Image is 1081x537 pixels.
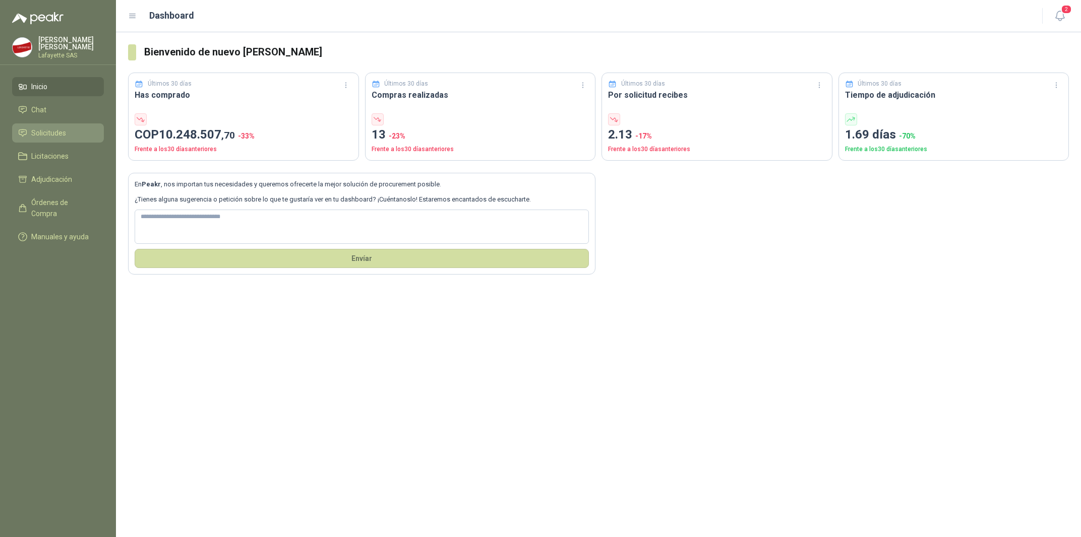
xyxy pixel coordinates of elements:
[608,89,826,101] h3: Por solicitud recibes
[372,125,589,145] p: 13
[144,44,1069,60] h3: Bienvenido de nuevo [PERSON_NAME]
[899,132,916,140] span: -70 %
[31,231,89,242] span: Manuales y ayuda
[159,127,235,142] span: 10.248.507
[13,38,32,57] img: Company Logo
[31,174,72,185] span: Adjudicación
[389,132,405,140] span: -23 %
[12,12,64,24] img: Logo peakr
[1051,7,1069,25] button: 2
[135,179,589,189] p: En , nos importan tus necesidades y queremos ofrecerte la mejor solución de procurement posible.
[31,151,69,162] span: Licitaciones
[621,79,665,89] p: Últimos 30 días
[238,132,255,140] span: -33 %
[12,193,104,223] a: Órdenes de Compra
[135,194,589,205] p: ¿Tienes alguna sugerencia o petición sobre lo que te gustaría ver en tu dashboard? ¡Cuéntanoslo! ...
[135,145,352,154] p: Frente a los 30 días anteriores
[845,145,1063,154] p: Frente a los 30 días anteriores
[149,9,194,23] h1: Dashboard
[12,227,104,246] a: Manuales y ayuda
[635,132,652,140] span: -17 %
[135,89,352,101] h3: Has comprado
[12,123,104,143] a: Solicitudes
[372,89,589,101] h3: Compras realizadas
[38,36,104,50] p: [PERSON_NAME] [PERSON_NAME]
[12,100,104,119] a: Chat
[31,81,47,92] span: Inicio
[135,125,352,145] p: COP
[845,89,1063,101] h3: Tiempo de adjudicación
[845,125,1063,145] p: 1.69 días
[12,77,104,96] a: Inicio
[608,125,826,145] p: 2.13
[135,249,589,268] button: Envíar
[12,170,104,189] a: Adjudicación
[1061,5,1072,14] span: 2
[384,79,428,89] p: Últimos 30 días
[148,79,192,89] p: Últimos 30 días
[12,147,104,166] a: Licitaciones
[608,145,826,154] p: Frente a los 30 días anteriores
[372,145,589,154] p: Frente a los 30 días anteriores
[31,127,66,139] span: Solicitudes
[31,104,46,115] span: Chat
[142,180,161,188] b: Peakr
[221,129,235,141] span: ,70
[858,79,902,89] p: Últimos 30 días
[38,52,104,58] p: Lafayette SAS
[31,197,94,219] span: Órdenes de Compra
